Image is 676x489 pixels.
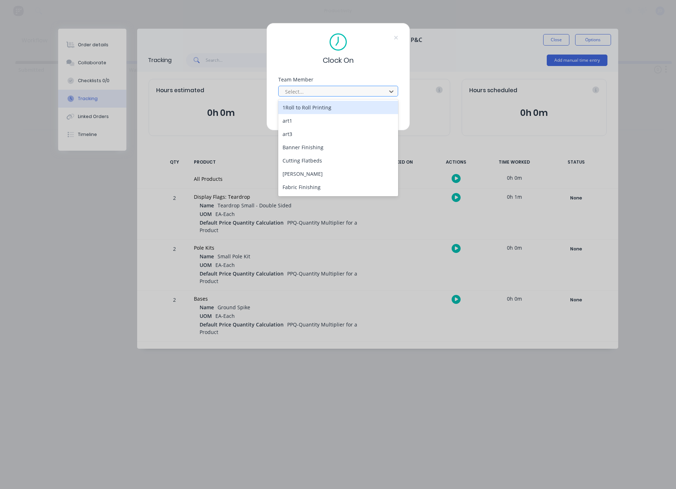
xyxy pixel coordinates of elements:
div: [PERSON_NAME] [278,167,398,180]
div: Banner Finishing [278,141,398,154]
div: Fabrication [278,194,398,207]
span: Clock On [323,55,354,66]
div: art3 [278,127,398,141]
div: Cutting Flatbeds [278,154,398,167]
div: Fabric Finishing [278,180,398,194]
div: art1 [278,114,398,127]
div: Team Member [278,77,398,82]
div: 1Roll to Roll Printing [278,101,398,114]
